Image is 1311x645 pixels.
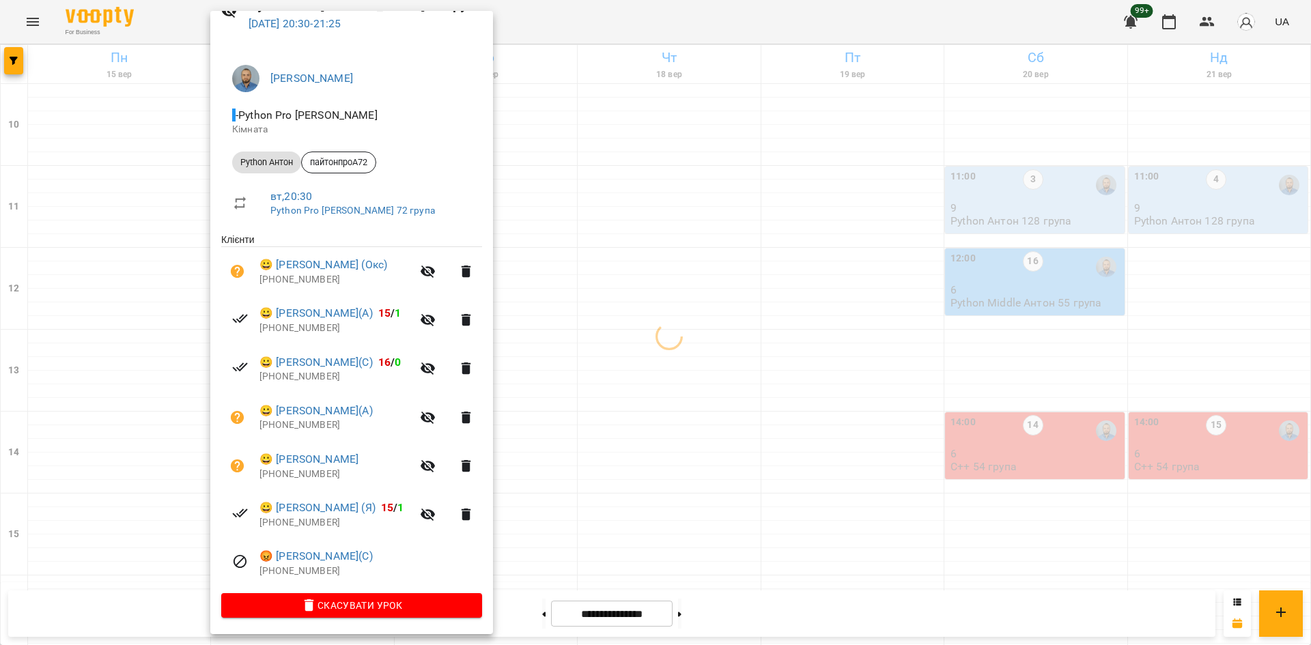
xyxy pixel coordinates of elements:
p: [PHONE_NUMBER] [259,564,482,578]
span: 16 [378,356,391,369]
p: [PHONE_NUMBER] [259,370,412,384]
button: Скасувати Урок [221,593,482,618]
svg: Візит сплачено [232,311,249,327]
span: 0 [395,356,401,369]
span: 15 [378,306,391,319]
svg: Візит сплачено [232,359,249,375]
svg: Візит скасовано [232,554,249,570]
a: 😀 [PERSON_NAME] (Окс) [259,257,387,273]
span: пайтонпроА72 [302,156,376,169]
a: 😀 [PERSON_NAME](А) [259,305,373,321]
div: пайтонпроА72 [301,152,376,173]
a: [DATE] 20:30-21:25 [249,17,341,30]
p: [PHONE_NUMBER] [259,321,412,335]
a: 😀 [PERSON_NAME] (Я) [259,500,376,516]
p: Кімната [232,123,471,137]
a: [PERSON_NAME] [270,72,353,85]
b: / [378,306,401,319]
p: [PHONE_NUMBER] [259,468,412,481]
svg: Візит сплачено [232,505,249,521]
span: - Python Pro [PERSON_NAME] [232,109,380,121]
ul: Клієнти [221,233,482,593]
b: / [381,501,404,514]
img: 2a5fecbf94ce3b4251e242cbcf70f9d8.jpg [232,65,259,92]
span: Python Антон [232,156,301,169]
span: 15 [381,501,393,514]
a: 😡 [PERSON_NAME](С) [259,548,373,564]
a: 😀 [PERSON_NAME] [259,451,358,468]
button: Візит ще не сплачено. Додати оплату? [221,255,254,288]
span: Скасувати Урок [232,597,471,614]
button: Візит ще не сплачено. Додати оплату? [221,401,254,434]
p: [PHONE_NUMBER] [259,516,412,530]
a: вт , 20:30 [270,190,312,203]
a: Python Pro [PERSON_NAME] 72 група [270,205,435,216]
b: / [378,356,401,369]
a: 😀 [PERSON_NAME](А) [259,403,373,419]
p: [PHONE_NUMBER] [259,418,412,432]
button: Візит ще не сплачено. Додати оплату? [221,450,254,483]
a: 😀 [PERSON_NAME](С) [259,354,373,371]
p: [PHONE_NUMBER] [259,273,412,287]
span: 1 [395,306,401,319]
span: 1 [397,501,404,514]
